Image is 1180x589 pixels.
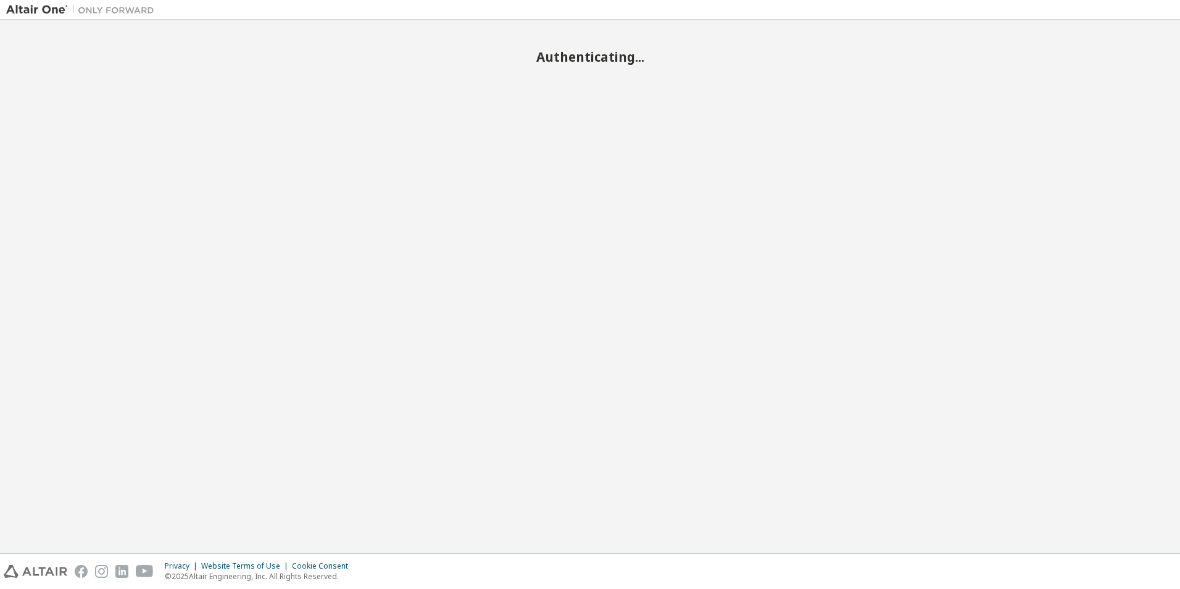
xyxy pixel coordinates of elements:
[6,49,1174,65] h2: Authenticating...
[292,561,355,571] div: Cookie Consent
[136,565,154,578] img: youtube.svg
[165,571,355,582] p: © 2025 Altair Engineering, Inc. All Rights Reserved.
[4,565,67,578] img: altair_logo.svg
[165,561,201,571] div: Privacy
[201,561,292,571] div: Website Terms of Use
[115,565,128,578] img: linkedin.svg
[95,565,108,578] img: instagram.svg
[6,4,160,16] img: Altair One
[75,565,88,578] img: facebook.svg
